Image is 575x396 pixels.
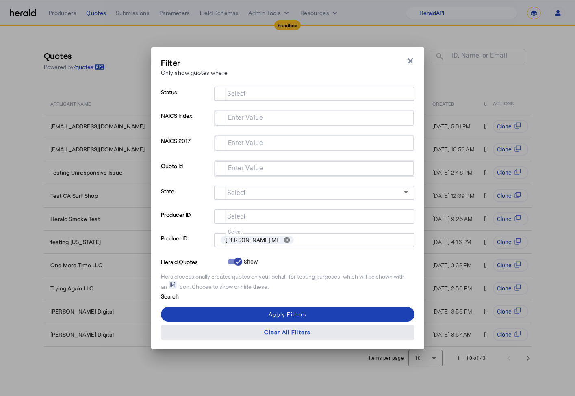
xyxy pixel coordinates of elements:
div: Clear All Filters [264,328,310,336]
mat-label: Enter Value [228,164,263,171]
mat-label: Select [227,89,246,97]
p: Only show quotes where [161,68,228,77]
p: NAICS Index [161,110,211,135]
button: Clear All Filters [161,325,414,340]
mat-label: Select [227,212,246,220]
mat-label: Enter Value [228,113,263,121]
p: Producer ID [161,209,211,233]
p: Product ID [161,233,211,256]
mat-chip-grid: Selection [221,88,408,98]
mat-chip-grid: Selection [221,234,408,246]
button: remove Berkley MP ML [280,236,294,244]
label: Show [242,258,258,266]
p: State [161,186,211,209]
span: [PERSON_NAME] ML [226,236,280,244]
mat-chip-grid: Selection [221,113,407,122]
div: Herald occasionally creates quotes on your behalf for testing purposes, which will be shown with ... [161,273,414,291]
mat-label: Enter Value [228,138,263,146]
mat-label: Select [227,188,246,196]
mat-chip-grid: Selection [221,163,407,173]
p: Search [161,291,224,301]
button: Apply Filters [161,307,414,322]
p: Status [161,87,211,110]
mat-label: Select [228,229,242,234]
mat-chip-grid: Selection [221,211,408,221]
div: Apply Filters [269,310,306,318]
mat-chip-grid: Selection [221,138,407,147]
p: Quote Id [161,160,211,186]
p: Herald Quotes [161,256,224,266]
h3: Filter [161,57,228,68]
p: NAICS 2017 [161,135,211,160]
